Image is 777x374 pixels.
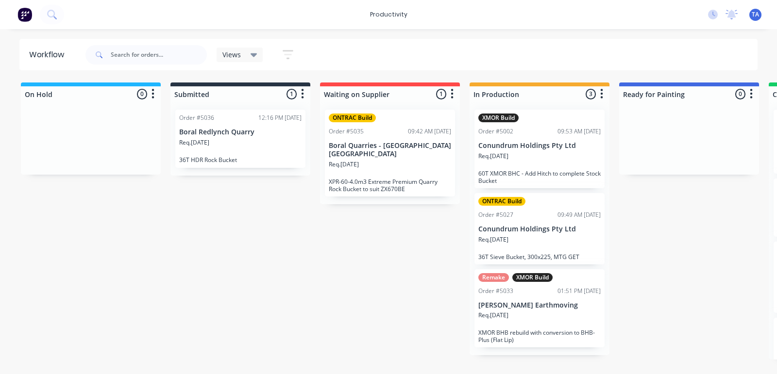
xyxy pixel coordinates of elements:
[478,114,519,122] div: XMOR Build
[557,211,601,219] div: 09:49 AM [DATE]
[478,127,513,136] div: Order #5002
[478,211,513,219] div: Order #5027
[329,178,451,193] p: XPR-60-4.0m3 Extreme Premium Quarry Rock Bucket to suit ZX670BE
[329,127,364,136] div: Order #5035
[478,329,601,343] p: XMOR BHB rebuild with conversion to BHB-Plus (Flat Lip)
[179,138,209,147] p: Req. [DATE]
[478,142,601,150] p: Conundrum Holdings Pty Ltd
[478,273,509,282] div: Remake
[329,142,451,158] p: Boral Quarries - [GEOGRAPHIC_DATA] [GEOGRAPHIC_DATA]
[478,170,601,184] p: 60T XMOR BHC - Add Hitch to complete Stock Bucket
[478,197,525,206] div: ONTRAC Build
[408,127,451,136] div: 09:42 AM [DATE]
[179,114,214,122] div: Order #5036
[111,45,207,65] input: Search for orders...
[557,127,601,136] div: 09:53 AM [DATE]
[365,7,412,22] div: productivity
[478,301,601,309] p: [PERSON_NAME] Earthmoving
[752,10,759,19] span: TA
[179,128,302,136] p: Boral Redlynch Quarry
[29,49,69,61] div: Workflow
[478,235,508,244] p: Req. [DATE]
[17,7,32,22] img: Factory
[175,110,305,168] div: Order #503612:16 PM [DATE]Boral Redlynch QuarryReq.[DATE]36T HDR Rock Bucket
[329,114,376,122] div: ONTRAC Build
[474,110,605,188] div: XMOR BuildOrder #500209:53 AM [DATE]Conundrum Holdings Pty LtdReq.[DATE]60T XMOR BHC - Add Hitch ...
[557,287,601,295] div: 01:51 PM [DATE]
[512,273,553,282] div: XMOR Build
[258,114,302,122] div: 12:16 PM [DATE]
[222,49,241,60] span: Views
[329,160,359,169] p: Req. [DATE]
[325,110,455,196] div: ONTRAC BuildOrder #503509:42 AM [DATE]Boral Quarries - [GEOGRAPHIC_DATA] [GEOGRAPHIC_DATA]Req.[DA...
[478,311,508,320] p: Req. [DATE]
[478,287,513,295] div: Order #5033
[179,156,302,163] p: 36T HDR Rock Bucket
[474,193,605,264] div: ONTRAC BuildOrder #502709:49 AM [DATE]Conundrum Holdings Pty LtdReq.[DATE]36T Sieve Bucket, 300x2...
[478,152,508,161] p: Req. [DATE]
[478,225,601,233] p: Conundrum Holdings Pty Ltd
[474,269,605,348] div: RemakeXMOR BuildOrder #503301:51 PM [DATE][PERSON_NAME] EarthmovingReq.[DATE]XMOR BHB rebuild wit...
[478,253,601,260] p: 36T Sieve Bucket, 300x225, MTG GET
